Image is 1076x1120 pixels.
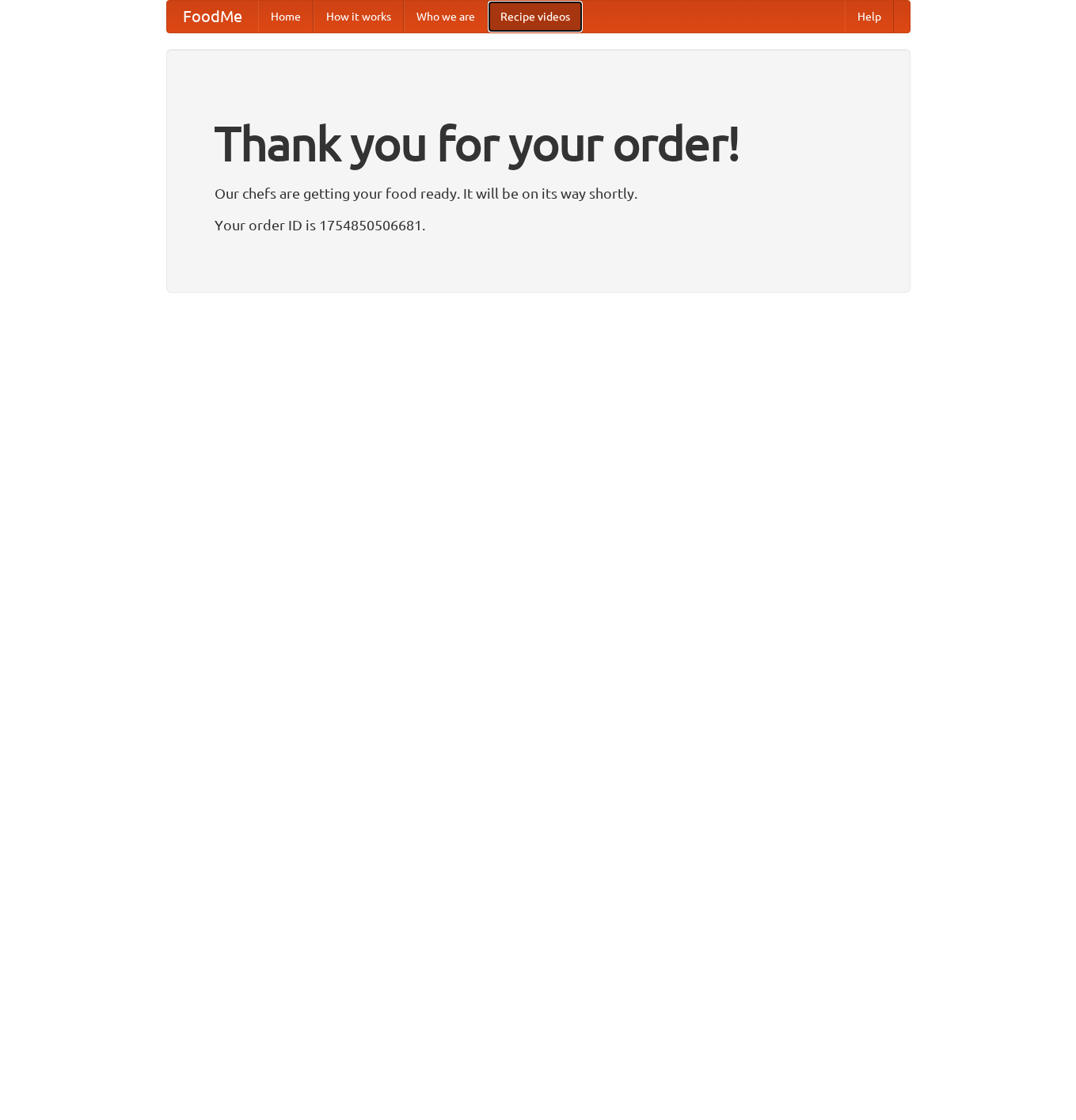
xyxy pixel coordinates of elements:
[404,1,488,32] a: Who we are
[314,1,404,32] a: How it works
[845,1,894,32] a: Help
[258,1,314,32] a: Home
[167,1,258,32] a: FoodMe
[215,181,862,205] p: Our chefs are getting your food ready. It will be on its way shortly.
[215,213,862,237] p: Your order ID is 1754850506681.
[215,105,862,181] h1: Thank you for your order!
[488,1,583,32] a: Recipe videos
